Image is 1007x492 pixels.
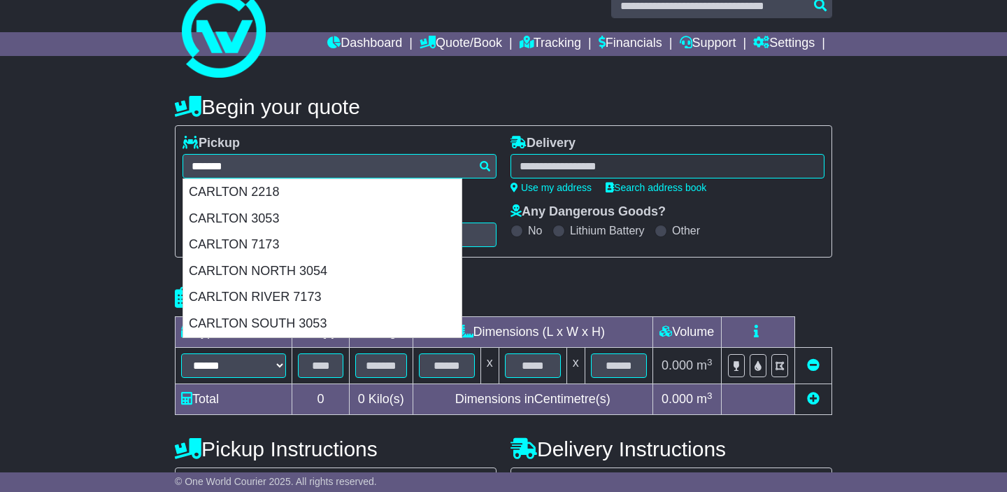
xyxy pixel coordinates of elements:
td: Dimensions in Centimetre(s) [413,384,652,415]
span: © One World Courier 2025. All rights reserved. [175,476,377,487]
span: 0.000 [662,358,693,372]
div: CARLTON SOUTH 3053 [183,311,462,337]
span: m [697,358,713,372]
div: CARLTON 7173 [183,232,462,258]
a: Tracking [520,32,581,56]
span: m [697,392,713,406]
sup: 3 [707,391,713,401]
label: Other [672,224,700,237]
div: CARLTON 2218 [183,179,462,206]
td: Type [176,317,292,348]
span: 0 [358,392,365,406]
label: Delivery [510,136,576,151]
td: 0 [292,384,350,415]
td: Kilo(s) [350,384,413,415]
td: x [566,348,585,384]
sup: 3 [707,357,713,367]
a: Dashboard [327,32,402,56]
typeahead: Please provide city [183,154,497,178]
td: Volume [652,317,721,348]
label: No [528,224,542,237]
label: Pickup [183,136,240,151]
td: Total [176,384,292,415]
a: Settings [753,32,815,56]
td: Dimensions (L x W x H) [413,317,652,348]
a: Quote/Book [420,32,502,56]
a: Financials [599,32,662,56]
td: x [480,348,499,384]
div: CARLTON NORTH 3054 [183,258,462,285]
h4: Pickup Instructions [175,437,497,461]
a: Use my address [510,182,592,193]
a: Support [680,32,736,56]
label: Lithium Battery [570,224,645,237]
a: Search address book [606,182,706,193]
div: CARLTON RIVER 7173 [183,284,462,311]
span: 0.000 [662,392,693,406]
h4: Delivery Instructions [510,437,832,461]
h4: Begin your quote [175,95,832,118]
a: Remove this item [807,358,820,372]
div: CARLTON 3053 [183,206,462,232]
h4: Package details | [175,286,350,309]
a: Add new item [807,392,820,406]
label: Any Dangerous Goods? [510,204,666,220]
